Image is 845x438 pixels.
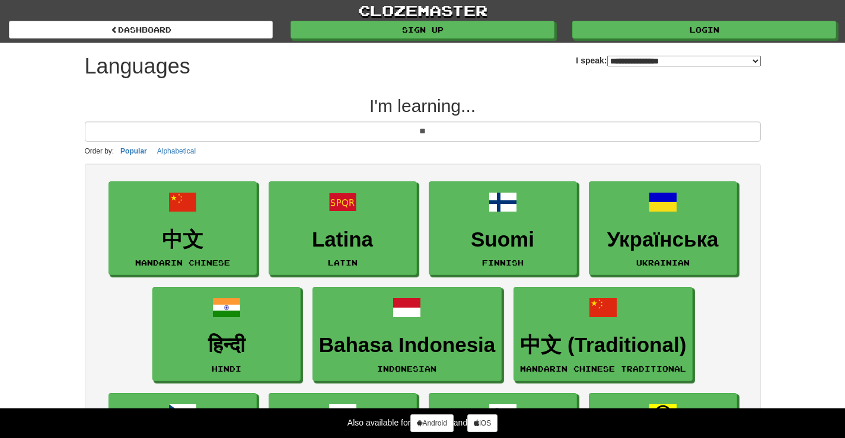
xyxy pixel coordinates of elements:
label: I speak: [576,55,760,66]
a: LatinaLatin [269,181,417,276]
small: Finnish [482,258,524,267]
h3: हिन्दी [159,334,294,357]
small: Hindi [212,365,241,373]
a: Bahasa IndonesiaIndonesian [313,287,502,381]
a: iOS [467,414,498,432]
a: УкраїнськаUkrainian [589,181,737,276]
small: Indonesian [377,365,436,373]
a: Android [410,414,453,432]
select: I speak: [607,56,761,66]
h3: Українська [595,228,731,251]
small: Latin [328,258,358,267]
a: SuomiFinnish [429,181,577,276]
button: Popular [117,145,151,158]
h3: 中文 [115,228,250,251]
small: Mandarin Chinese Traditional [520,365,686,373]
small: Ukrainian [636,258,690,267]
h3: 中文 (Traditional) [520,334,686,357]
h3: Latina [275,228,410,251]
h3: Suomi [435,228,570,251]
a: Sign up [291,21,554,39]
h2: I'm learning... [85,96,761,116]
h1: Languages [85,55,190,78]
small: Order by: [85,147,114,155]
a: 中文 (Traditional)Mandarin Chinese Traditional [514,287,693,381]
a: हिन्दीHindi [152,287,301,381]
small: Mandarin Chinese [135,258,230,267]
a: Login [572,21,836,39]
a: dashboard [9,21,273,39]
a: 中文Mandarin Chinese [109,181,257,276]
h3: Bahasa Indonesia [319,334,496,357]
button: Alphabetical [154,145,199,158]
